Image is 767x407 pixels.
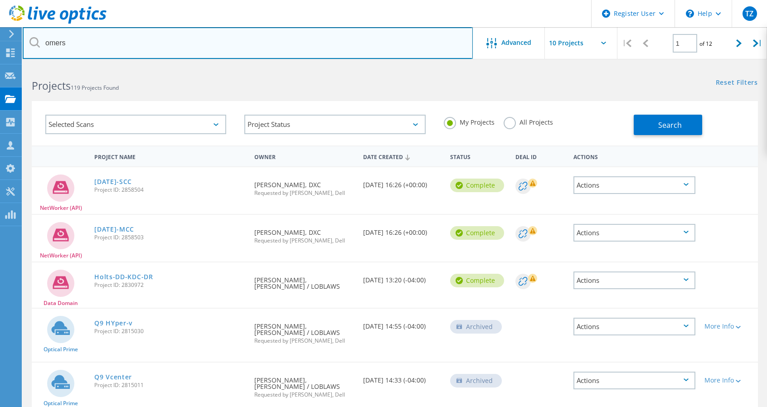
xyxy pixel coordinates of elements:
div: Actions [573,271,695,289]
div: [DATE] 13:20 (-04:00) [359,262,446,292]
span: Requested by [PERSON_NAME], Dell [254,392,354,397]
span: 119 Projects Found [71,84,119,92]
div: [DATE] 16:26 (+00:00) [359,215,446,245]
span: Requested by [PERSON_NAME], Dell [254,190,354,196]
a: [DATE]-SCC [94,179,132,185]
span: of 12 [699,40,712,48]
a: Q9 HYper-v [94,320,132,326]
div: Complete [450,274,504,287]
div: Actions [569,148,699,165]
span: NetWorker (API) [40,253,82,258]
div: Complete [450,179,504,192]
div: [DATE] 14:55 (-04:00) [359,309,446,339]
div: More Info [704,323,753,329]
button: Search [634,115,702,135]
span: Project ID: 2858503 [94,235,245,240]
span: TZ [745,10,753,17]
div: Actions [573,224,695,242]
div: [PERSON_NAME], DXC [250,167,359,205]
span: Optical Prime [44,401,78,406]
div: Owner [250,148,359,165]
a: [DATE]-MCC [94,226,134,233]
div: [DATE] 14:33 (-04:00) [359,363,446,392]
a: Live Optics Dashboard [9,19,107,25]
span: Advanced [501,39,531,46]
div: More Info [704,377,753,383]
div: Project Name [90,148,249,165]
span: Requested by [PERSON_NAME], Dell [254,238,354,243]
span: Requested by [PERSON_NAME], Dell [254,338,354,344]
div: | [617,27,636,59]
label: All Projects [504,117,553,126]
div: Date Created [359,148,446,165]
div: [PERSON_NAME], DXC [250,215,359,252]
span: Data Domain [44,300,78,306]
label: My Projects [444,117,495,126]
a: Holts-DD-KDC-DR [94,274,153,280]
div: Project Status [244,115,425,134]
span: NetWorker (API) [40,205,82,211]
span: Optical Prime [44,347,78,352]
span: Search [658,120,682,130]
a: Q9 Vcenter [94,374,132,380]
span: Project ID: 2830972 [94,282,245,288]
div: Actions [573,318,695,335]
div: [PERSON_NAME], [PERSON_NAME] / LOBLAWS [250,262,359,299]
div: Actions [573,372,695,389]
div: Status [446,148,511,165]
a: Reset Filters [716,79,758,87]
div: Actions [573,176,695,194]
svg: \n [686,10,694,18]
div: Selected Scans [45,115,226,134]
div: | [748,27,767,59]
div: Complete [450,226,504,240]
div: [DATE] 16:26 (+00:00) [359,167,446,197]
span: Project ID: 2858504 [94,187,245,193]
span: Project ID: 2815030 [94,329,245,334]
div: Archived [450,374,502,388]
div: [PERSON_NAME], [PERSON_NAME] / LOBLAWS [250,309,359,353]
input: Search projects by name, owner, ID, company, etc [23,27,473,59]
b: Projects [32,78,71,93]
span: Project ID: 2815011 [94,383,245,388]
div: [PERSON_NAME], [PERSON_NAME] / LOBLAWS [250,363,359,407]
div: Deal Id [511,148,569,165]
div: Archived [450,320,502,334]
